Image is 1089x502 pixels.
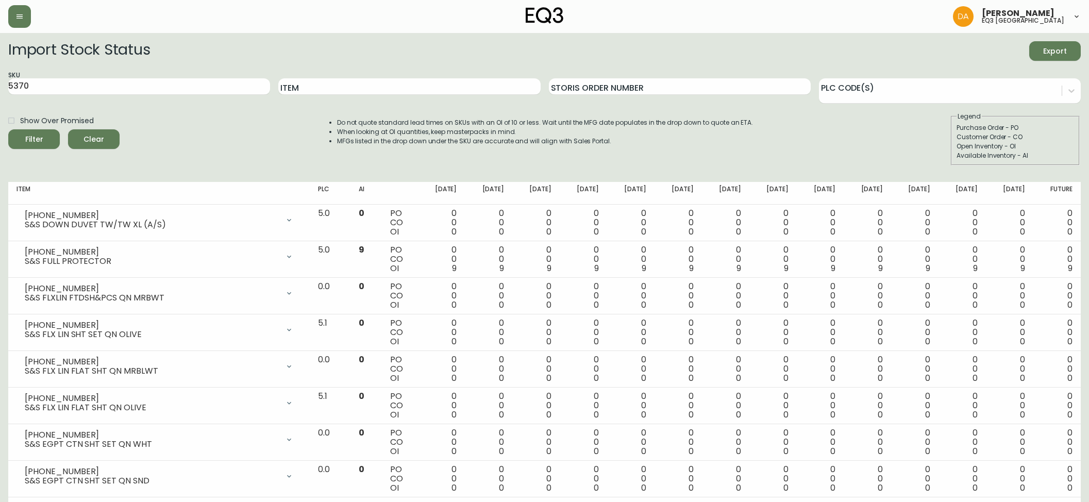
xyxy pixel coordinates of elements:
div: 0 0 [899,282,930,310]
div: 0 0 [852,282,883,310]
div: 0 0 [521,355,551,383]
span: 0 [546,226,551,238]
span: 0 [973,372,978,384]
div: S&S EGPT CTN SHT SET QN SND [25,476,279,486]
th: [DATE] [607,182,655,205]
span: 9 [359,244,364,256]
div: 0 0 [426,355,457,383]
span: 9 [784,262,789,274]
div: 0 0 [710,392,741,420]
span: 0 [973,299,978,311]
div: [PHONE_NUMBER] [25,321,279,330]
span: 0 [594,226,599,238]
div: [PHONE_NUMBER]S&S EGPT CTN SHT SET QN SND [16,465,301,488]
div: 0 0 [1042,209,1073,237]
div: 0 0 [615,465,646,493]
span: 0 [641,372,646,384]
span: 0 [359,280,364,292]
div: 0 0 [899,355,930,383]
div: 0 0 [663,392,694,420]
div: PO CO [390,245,410,273]
span: 9 [831,262,835,274]
td: 5.0 [310,205,351,241]
div: 0 0 [568,319,599,346]
th: [DATE] [749,182,797,205]
span: 0 [641,299,646,311]
div: 0 0 [568,428,599,456]
span: 0 [689,445,694,457]
div: 0 0 [710,428,741,456]
th: [DATE] [560,182,607,205]
div: 0 0 [615,428,646,456]
span: 0 [689,336,694,347]
span: 0 [1020,372,1025,384]
span: 0 [925,445,930,457]
div: 0 0 [521,245,551,273]
div: 0 0 [663,209,694,237]
div: 0 0 [568,245,599,273]
div: PO CO [390,282,410,310]
button: Filter [8,129,60,149]
div: 0 0 [615,319,646,346]
div: 0 0 [1042,392,1073,420]
span: 9 [547,262,551,274]
div: 0 0 [758,245,789,273]
span: 0 [641,226,646,238]
div: PO CO [390,319,410,346]
span: 0 [973,409,978,421]
div: 0 0 [994,428,1025,456]
div: Purchase Order - PO [957,123,1074,132]
div: 0 0 [521,392,551,420]
div: S&S FLXLIN FTDSH&PCS QN MRBWT [25,293,279,303]
span: 0 [499,372,504,384]
span: OI [390,445,399,457]
div: 0 0 [663,245,694,273]
span: 0 [641,409,646,421]
div: 0 0 [947,245,978,273]
div: 0 0 [805,245,836,273]
div: 0 0 [994,355,1025,383]
span: 0 [1067,299,1073,311]
div: 0 0 [899,392,930,420]
span: 0 [736,409,741,421]
div: 0 0 [615,355,646,383]
div: 0 0 [521,428,551,456]
div: 0 0 [473,319,504,346]
div: 0 0 [710,319,741,346]
th: [DATE] [465,182,512,205]
span: 9 [1020,262,1025,274]
div: 0 0 [758,355,789,383]
span: OI [390,262,399,274]
th: [DATE] [891,182,939,205]
span: 0 [830,372,835,384]
span: 0 [830,336,835,347]
div: 0 0 [1042,428,1073,456]
th: [DATE] [512,182,560,205]
div: 0 0 [426,319,457,346]
div: 0 0 [1042,319,1073,346]
h5: eq3 [GEOGRAPHIC_DATA] [982,18,1064,24]
td: 0.0 [310,351,351,388]
span: 0 [546,372,551,384]
div: [PHONE_NUMBER] [25,394,279,403]
div: 0 0 [852,245,883,273]
div: 0 0 [947,392,978,420]
div: 0 0 [426,465,457,493]
div: 0 0 [852,428,883,456]
div: [PHONE_NUMBER]S&S FLX LIN FLAT SHT QN OLIVE [16,392,301,414]
span: 0 [878,409,883,421]
div: 0 0 [1042,355,1073,383]
div: 0 0 [473,392,504,420]
span: 0 [878,336,883,347]
div: 0 0 [473,428,504,456]
span: 0 [689,226,694,238]
span: 0 [1020,336,1025,347]
div: PO CO [390,392,410,420]
div: PO CO [390,465,410,493]
span: 0 [783,336,789,347]
div: 0 0 [852,355,883,383]
span: 9 [642,262,646,274]
th: [DATE] [939,182,986,205]
div: Available Inventory - AI [957,151,1074,160]
div: 0 0 [473,209,504,237]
